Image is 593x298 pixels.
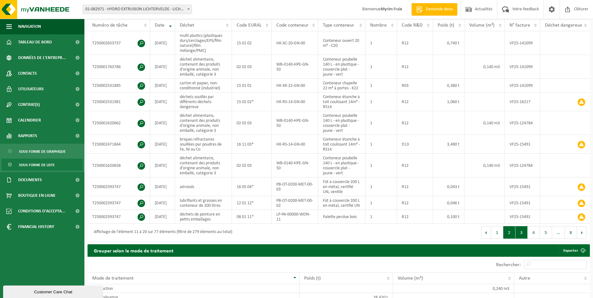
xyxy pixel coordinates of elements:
td: 12 01 12* [232,196,272,210]
td: VF25-16217 [505,92,540,111]
td: VF25-141099 [505,79,540,92]
td: HK-XC-20-GN-00 [272,31,318,55]
td: Conteneur poubelle 140 L - en plastique - couvercle plat - jaune - vert [318,55,365,79]
td: 16 05 04* [232,177,272,196]
td: 1 [365,31,397,55]
span: Déchet [180,23,194,28]
td: multi plastics (plastiques durs/cerclages/EPS/film naturel/film mélange/PMC) [175,31,232,55]
span: Mode de traitement [92,276,133,281]
a: Exporter [558,244,589,257]
td: Conteneur poubelle 140 L - en plastique - couvercle plat - jaune - vert [318,111,365,135]
td: 0,046 t [433,196,465,210]
td: Conteneur étanche à toit coulissant 14m³ - RS14 [318,92,365,111]
span: Autre [519,276,530,281]
td: 1 [365,92,397,111]
td: T250002393747 [88,210,150,224]
td: déchets souillés par différents déchets dangereux [175,92,232,111]
td: R12 [397,210,433,224]
td: Fût à couvercle 200 L en métal, certifié UN, ventilé [318,177,365,196]
td: PB-OT-0200-MET-00-02 [272,196,318,210]
td: PB-OT-0200-MET-00-03 [272,177,318,196]
td: 1,060 t [433,92,465,111]
span: Données de l'entrepr... [18,50,66,66]
button: 2 [503,226,515,239]
td: 0,240 m3 [393,284,514,293]
td: briques réfractaires souillées par poudres de Fe, Ni ou Co [175,135,232,154]
td: Conteneur poubelle 140 L - en plastique - couvercle plat - jaune - vert [318,154,365,177]
td: 16 11 03* [232,135,272,154]
td: 1 [365,196,397,210]
td: R12 [397,177,433,196]
td: 1 [365,55,397,79]
td: 15 01 01 [232,79,272,92]
td: HK-XK-22-GN-00 [272,79,318,92]
td: 0,380 t [433,79,465,92]
span: Navigation [18,19,41,34]
td: 0,140 m3 [465,111,505,135]
td: VF25-124784 [505,154,540,177]
td: 0,100 t [433,210,465,224]
td: T250002393747 [88,177,150,196]
td: T250001620662 [88,111,150,135]
button: Next [577,226,587,239]
span: Nombre [370,23,387,28]
td: VF25-15491 [505,210,540,224]
td: 1 [365,154,397,177]
td: HK-RS-14-GN-00 [272,92,318,111]
button: Previous [481,226,491,239]
td: 08 01 11* [232,210,272,224]
td: 1 [365,177,397,196]
td: R12 [397,92,433,111]
td: 15 02 02* [232,92,272,111]
td: R12 [397,31,433,55]
td: 0,140 m3 [465,154,505,177]
span: Boutique en ligne [18,188,56,203]
td: [DATE] [150,92,175,111]
span: Poids (t) [304,276,321,281]
td: déchet alimentaire, contenant des produits d'origine animale, non emballé, catégorie 3 [175,111,232,135]
td: VF25-15491 [505,196,540,210]
span: Conditions d'accepta... [18,203,65,219]
td: WB-0140-HPE-GN-50 [272,154,318,177]
span: Poids (t) [438,23,454,28]
td: D13 [397,135,433,154]
td: VF25-124784 [505,111,540,135]
h2: Grouper selon le mode de traitement [88,244,180,256]
span: Financial History [18,219,54,235]
span: Déchet dangereux [545,23,582,28]
a: Sous forme de liste [2,159,83,171]
td: Palette perdue bois [318,210,365,224]
button: 3 [515,226,528,239]
td: 0,140 m3 [465,55,505,79]
td: T250001763786 [88,55,150,79]
span: Date [155,23,164,28]
td: [DATE] [150,31,175,55]
td: [DATE] [150,177,175,196]
td: 1 [365,79,397,92]
span: Tableau de bord [18,34,52,50]
iframe: chat widget [3,284,104,298]
td: VF25-141099 [505,31,540,55]
td: VF25-15491 [505,177,540,196]
div: Affichage de l'élément 11 à 20 sur 77 éléments (filtré de 279 éléments au total) [91,227,232,238]
td: [DATE] [150,154,175,177]
td: R12 [397,196,433,210]
td: HK-RS-14-GN-00 [272,135,318,154]
span: Code EURAL [237,23,262,28]
td: WB-0140-HPE-GN-50 [272,55,318,79]
span: Documents [18,172,42,188]
td: 0,043 t [433,177,465,196]
span: Calendrier [18,112,41,128]
td: [DATE] [150,135,175,154]
button: 1 [491,226,503,239]
span: Rapports [18,128,37,144]
td: T250002653737 [88,31,150,55]
td: R12 [397,154,433,177]
td: [DATE] [150,111,175,135]
span: Sous forme de graphique [19,146,66,157]
td: déchet alimentaire, contenant des produits d'origine animale, non emballé, catégorie 3 [175,154,232,177]
span: 01-082971 - HYDRO EXTRUSION LICHTERVELDE - LICHTERVELDE [83,5,192,14]
td: VF25-141099 [505,55,540,79]
td: 1 [365,210,397,224]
